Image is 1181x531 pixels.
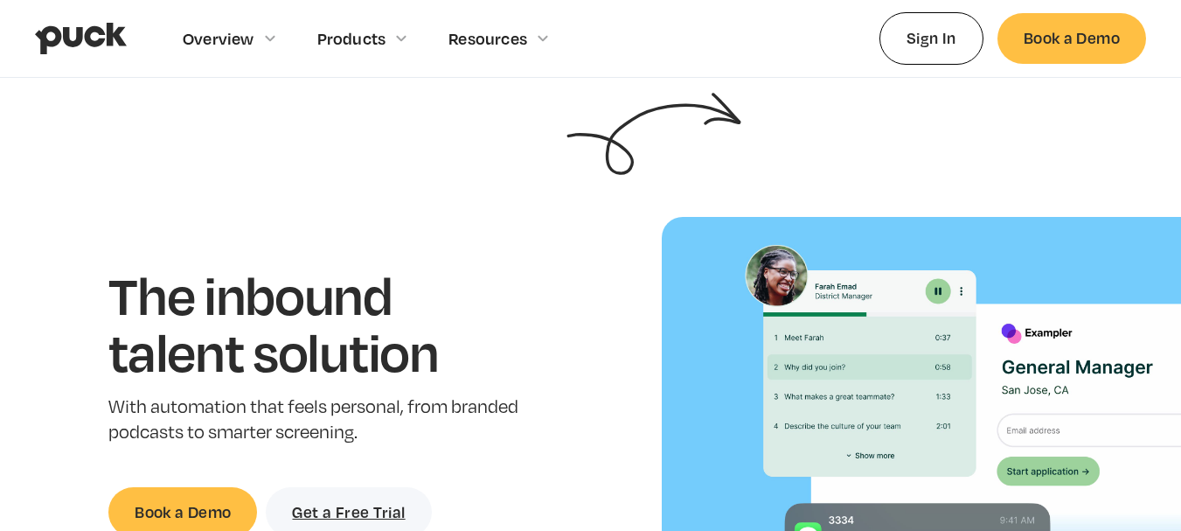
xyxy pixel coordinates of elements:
[183,29,254,48] div: Overview
[108,266,524,381] h1: The inbound talent solution
[317,29,386,48] div: Products
[448,29,527,48] div: Resources
[879,12,983,64] a: Sign In
[997,13,1146,63] a: Book a Demo
[108,395,524,445] p: With automation that feels personal, from branded podcasts to smarter screening.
